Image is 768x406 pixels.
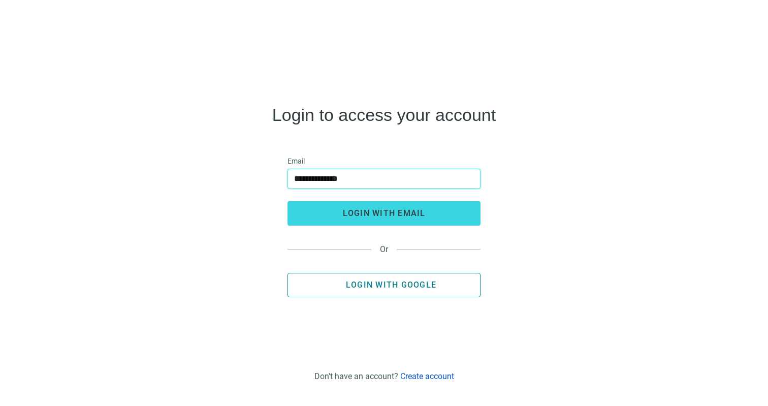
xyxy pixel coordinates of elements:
[287,155,305,167] span: Email
[314,371,454,381] div: Don't have an account?
[287,201,481,226] button: login with email
[346,280,436,290] span: Login with Google
[400,371,454,381] a: Create account
[343,208,426,218] span: login with email
[287,273,481,297] button: Login with Google
[371,244,397,254] span: Or
[272,107,496,123] h4: Login to access your account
